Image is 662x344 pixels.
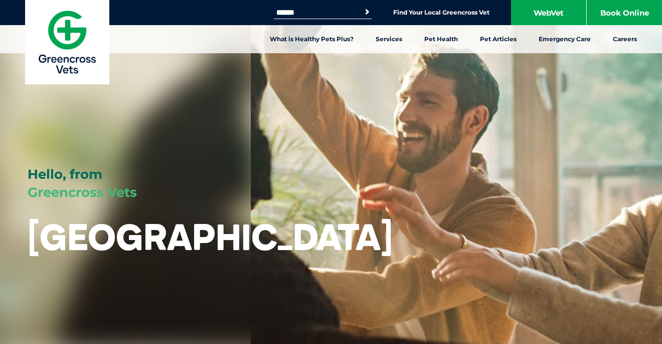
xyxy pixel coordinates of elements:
[413,25,469,53] a: Pet Health
[362,7,372,17] button: Search
[365,25,413,53] a: Services
[469,25,528,53] a: Pet Articles
[393,9,489,17] a: Find Your Local Greencross Vet
[28,217,393,257] h1: [GEOGRAPHIC_DATA]
[259,25,365,53] a: What is Healthy Pets Plus?
[528,25,602,53] a: Emergency Care
[28,166,102,182] span: Hello, from
[28,184,137,200] span: Greencross Vets
[602,25,648,53] a: Careers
